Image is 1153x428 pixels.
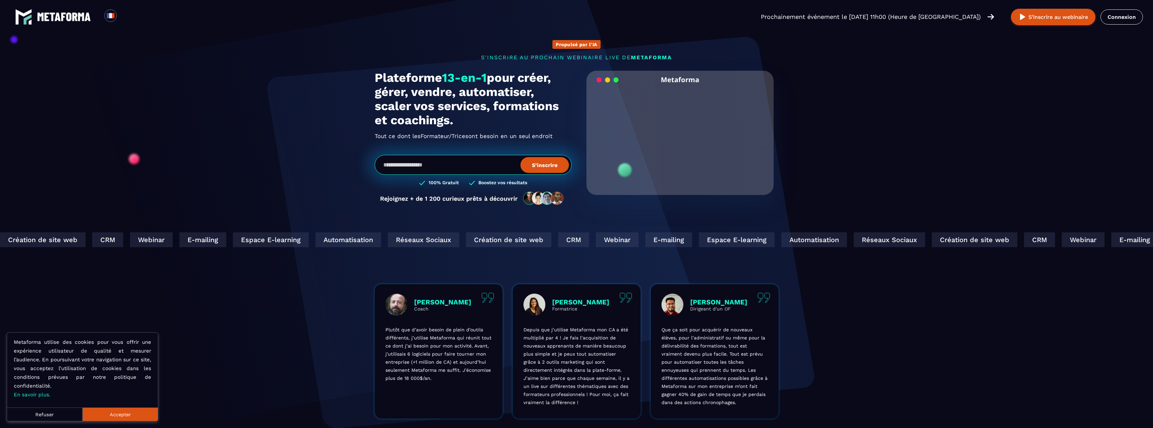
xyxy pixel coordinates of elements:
[591,89,769,177] video: Your browser does not support the video tag.
[420,131,468,141] span: Formateur/Trices
[1011,9,1095,25] button: S’inscrire au webinaire
[388,232,459,247] div: Réseaux Sociaux
[1024,232,1055,247] div: CRM
[854,232,925,247] div: Réseaux Sociaux
[233,232,309,247] div: Espace E-learning
[14,392,50,398] a: En savoir plus.
[466,232,551,247] div: Création de site web
[469,180,475,186] img: checked
[375,71,572,127] h1: Plateforme pour créer, gérer, vendre, automatiser, scaler vos services, formations et coachings.
[556,42,597,47] p: Propulsé par l'IA
[761,12,981,22] p: Prochainement événement le [DATE] 11h00 (Heure de [GEOGRAPHIC_DATA])
[92,232,123,247] div: CRM
[15,8,32,25] img: logo
[619,293,632,303] img: quote
[932,232,1017,247] div: Création de site web
[380,195,518,202] p: Rejoignez + de 1 200 curieux prêts à découvrir
[419,180,425,186] img: checked
[414,298,471,306] p: [PERSON_NAME]
[385,326,492,382] p: Plutôt que d’avoir besoin de plein d’outils différents, j’utilise Metaforma qui réunit tout ce do...
[429,180,459,186] h3: 100% Gratuit
[757,293,770,303] img: quote
[987,13,994,21] img: arrow-right
[375,131,572,141] h2: Tout ce dont les ont besoin en un seul endroit
[690,298,747,306] p: [PERSON_NAME]
[1018,13,1027,21] img: play
[699,232,775,247] div: Espace E-learning
[117,9,133,24] div: Search for option
[37,12,91,21] img: logo
[523,326,630,406] p: Depuis que j’utilise Metaforma mon CA a été multiplié par 4 ! Je fais l’acquisition de nouveaux a...
[645,232,692,247] div: E-mailing
[597,77,619,83] img: loading
[442,71,487,85] span: 13-en-1
[315,232,381,247] div: Automatisation
[661,71,699,89] h2: Metaforma
[552,306,609,311] p: Formatrice
[7,407,82,421] button: Refuser
[106,11,115,20] img: fr
[478,180,527,186] h3: Boostez vos résultats
[690,306,747,311] p: Dirigeant d'un OF
[631,54,672,61] span: METAFORMA
[662,326,768,406] p: Que ça soit pour acquérir de nouveaux élèves, pour l’administratif ou même pour la délivrabilité ...
[375,54,779,61] p: s'inscrire au prochain webinaire live de
[523,294,545,316] img: profile
[552,298,609,306] p: [PERSON_NAME]
[781,232,847,247] div: Automatisation
[521,191,566,205] img: community-people
[662,294,683,316] img: profile
[82,407,158,421] button: Accepter
[123,13,128,21] input: Search for option
[520,157,569,173] button: S’inscrire
[14,338,151,399] p: Metaforma utilise des cookies pour vous offrir une expérience utilisateur de qualité et mesurer l...
[1100,9,1143,25] a: Connexion
[1062,232,1105,247] div: Webinar
[596,232,639,247] div: Webinar
[179,232,226,247] div: E-mailing
[481,293,494,303] img: quote
[130,232,173,247] div: Webinar
[558,232,589,247] div: CRM
[414,306,471,311] p: Coach
[385,294,407,316] img: profile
